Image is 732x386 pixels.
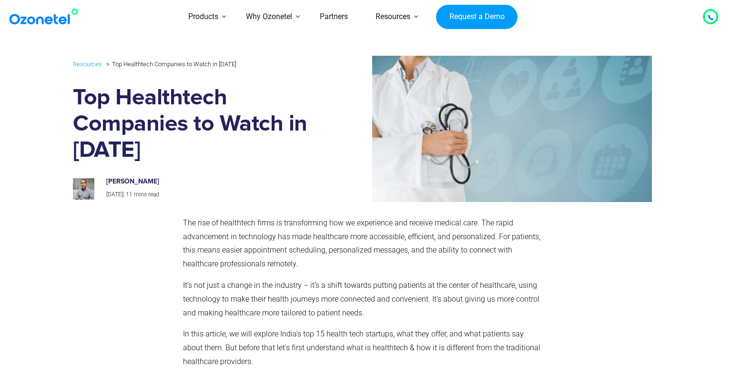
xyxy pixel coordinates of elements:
[436,5,518,30] a: Request a Demo
[73,59,102,70] a: Resources
[183,218,540,268] span: The rise of healthtech firms is transforming how we experience and receive medical care. The rapi...
[134,191,159,198] span: mins read
[104,58,236,70] li: Top Healthtech Companies to Watch in [DATE]
[183,281,539,317] span: It’s not just a change in the industry – it’s a shift towards putting patients at the center of h...
[106,191,123,198] span: [DATE]
[73,85,317,163] h1: Top Healthtech Companies to Watch in [DATE]
[106,178,307,186] h6: [PERSON_NAME]
[183,329,540,366] span: In this article, we will explore India’s top 15 health tech startups, what they offer, and what p...
[126,191,132,198] span: 11
[73,178,94,200] img: prashanth-kancherla_avatar-200x200.jpeg
[106,190,307,200] p: |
